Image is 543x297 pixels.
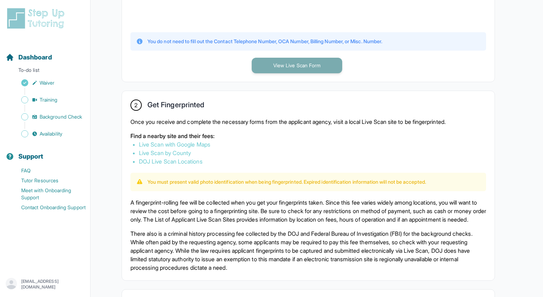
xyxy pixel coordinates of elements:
p: Once you receive and complete the necessary forms from the applicant agency, visit a local Live S... [130,118,486,126]
button: [EMAIL_ADDRESS][DOMAIN_NAME] [6,278,84,291]
img: logo [6,7,69,30]
span: Training [40,96,58,103]
span: Background Check [40,113,82,120]
a: Live Scan with Google Maps [139,141,210,148]
a: Availability [6,129,90,139]
a: Background Check [6,112,90,122]
p: A fingerprint-rolling fee will be collected when you get your fingerprints taken. Since this fee ... [130,198,486,224]
p: To-do list [3,67,87,76]
button: View Live Scan Form [252,58,342,73]
a: Meet with Onboarding Support [6,185,90,202]
button: Support [3,140,87,164]
a: FAQ [6,166,90,176]
p: Find a nearby site and their fees: [130,132,486,140]
a: Dashboard [6,52,52,62]
span: 2 [134,101,138,109]
a: Tutor Resources [6,176,90,185]
a: Contact Onboarding Support [6,202,90,212]
span: Availability [40,130,62,137]
a: Training [6,95,90,105]
span: Support [18,152,43,161]
span: Waiver [40,79,54,86]
a: Live Scan by County [139,149,191,156]
a: Waiver [6,78,90,88]
p: You must present valid photo identification when being fingerprinted. Expired identification info... [147,178,426,185]
p: [EMAIL_ADDRESS][DOMAIN_NAME] [21,279,84,290]
h2: Get Fingerprinted [147,101,204,112]
button: Dashboard [3,41,87,65]
p: There also is a criminal history processing fee collected by the DOJ and Federal Bureau of Invest... [130,229,486,272]
p: You do not need to fill out the Contact Telephone Number, OCA Number, Billing Number, or Misc. Nu... [147,38,382,45]
a: DOJ Live Scan Locations [139,158,203,165]
a: View Live Scan Form [252,62,342,69]
span: Dashboard [18,52,52,62]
